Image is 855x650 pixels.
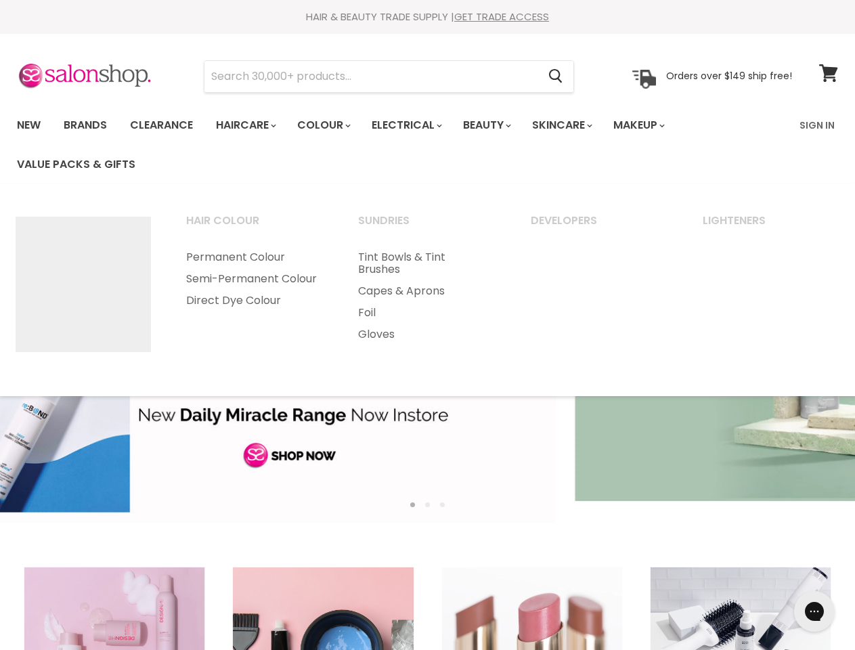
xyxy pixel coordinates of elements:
[341,280,510,302] a: Capes & Aprons
[169,246,338,311] ul: Main menu
[341,246,510,280] a: Tint Bowls & Tint Brushes
[341,324,510,345] a: Gloves
[204,60,574,93] form: Product
[169,268,338,290] a: Semi-Permanent Colour
[522,111,600,139] a: Skincare
[603,111,673,139] a: Makeup
[453,111,519,139] a: Beauty
[787,586,841,636] iframe: Gorgias live chat messenger
[538,61,573,92] button: Search
[341,302,510,324] a: Foil
[791,111,843,139] a: Sign In
[341,246,510,345] ul: Main menu
[53,111,117,139] a: Brands
[169,210,338,244] a: Hair Colour
[287,111,359,139] a: Colour
[204,61,538,92] input: Search
[7,106,791,184] ul: Main menu
[206,111,284,139] a: Haircare
[169,246,338,268] a: Permanent Colour
[7,150,146,179] a: Value Packs & Gifts
[454,9,549,24] a: GET TRADE ACCESS
[341,210,510,244] a: Sundries
[361,111,450,139] a: Electrical
[666,70,792,82] p: Orders over $149 ship free!
[514,210,683,244] a: Developers
[169,290,338,311] a: Direct Dye Colour
[7,111,51,139] a: New
[686,210,855,244] a: Lighteners
[120,111,203,139] a: Clearance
